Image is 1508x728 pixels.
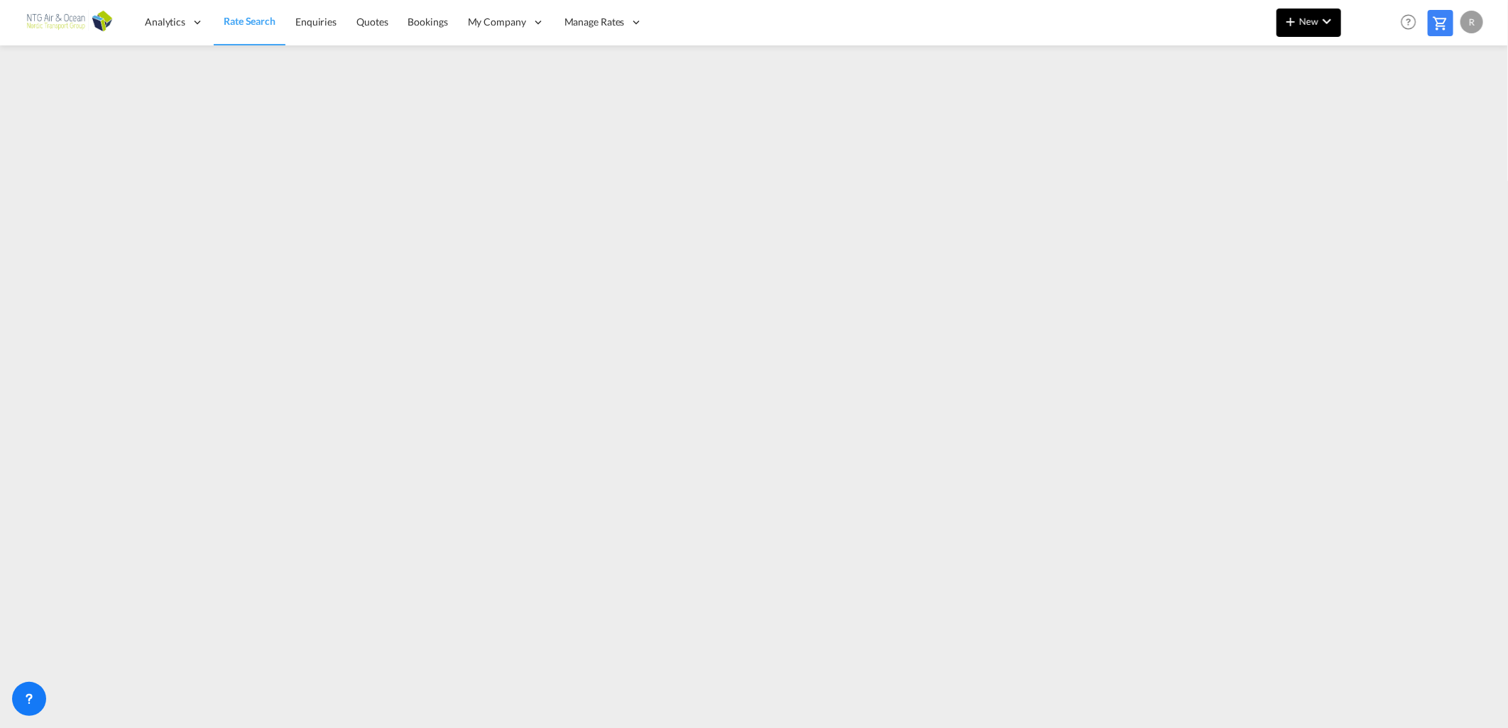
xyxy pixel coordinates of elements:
div: R [1460,11,1483,33]
img: 3755d540b01311ec8f4e635e801fad27.png [21,6,117,38]
span: Help [1397,10,1421,34]
span: My Company [468,15,526,29]
md-icon: icon-plus 400-fg [1282,13,1299,30]
span: New [1282,16,1335,27]
span: Enquiries [295,16,337,28]
md-icon: icon-chevron-down [1318,13,1335,30]
div: Help [1397,10,1428,35]
span: Manage Rates [564,15,625,29]
span: Quotes [356,16,388,28]
span: Bookings [408,16,448,28]
button: icon-plus 400-fgNewicon-chevron-down [1277,9,1341,37]
span: Rate Search [224,15,275,27]
span: Analytics [145,15,185,29]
